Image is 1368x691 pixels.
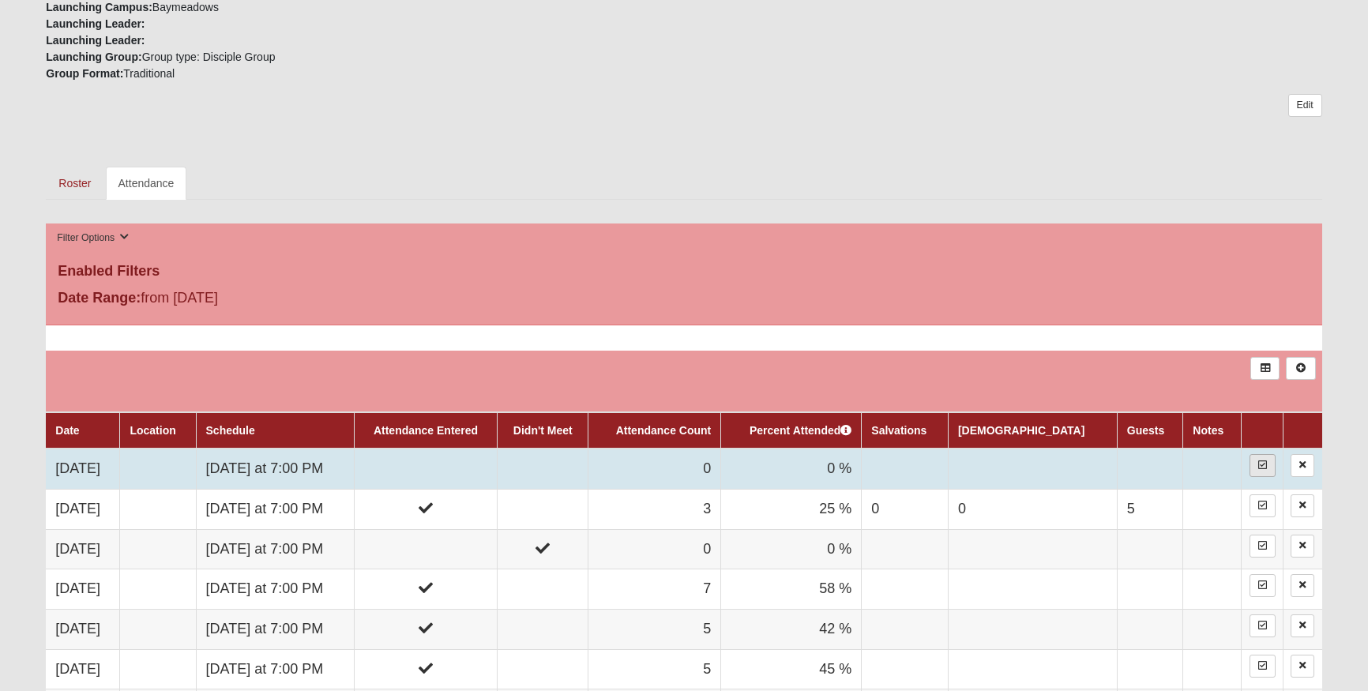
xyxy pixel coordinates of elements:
[46,167,103,200] a: Roster
[1250,655,1276,678] a: Enter Attendance
[588,610,721,650] td: 5
[196,489,354,529] td: [DATE] at 7:00 PM
[588,449,721,489] td: 0
[862,489,949,529] td: 0
[1291,655,1314,678] a: Delete
[58,287,141,309] label: Date Range:
[588,529,721,569] td: 0
[196,569,354,610] td: [DATE] at 7:00 PM
[1117,489,1183,529] td: 5
[46,529,120,569] td: [DATE]
[1250,535,1276,558] a: Enter Attendance
[948,489,1117,529] td: 0
[196,449,354,489] td: [DATE] at 7:00 PM
[206,424,255,437] a: Schedule
[46,649,120,689] td: [DATE]
[46,489,120,529] td: [DATE]
[1250,454,1276,477] a: Enter Attendance
[46,1,152,13] strong: Launching Campus:
[1250,614,1276,637] a: Enter Attendance
[721,569,862,610] td: 58 %
[1250,574,1276,597] a: Enter Attendance
[46,34,145,47] strong: Launching Leader:
[588,569,721,610] td: 7
[588,649,721,689] td: 5
[588,489,721,529] td: 3
[1291,494,1314,517] a: Delete
[1291,454,1314,477] a: Delete
[130,424,175,437] a: Location
[374,424,478,437] a: Attendance Entered
[948,412,1117,449] th: [DEMOGRAPHIC_DATA]
[1286,357,1315,380] a: Alt+N
[46,287,471,313] div: from [DATE]
[196,529,354,569] td: [DATE] at 7:00 PM
[1291,574,1314,597] a: Delete
[721,649,862,689] td: 45 %
[46,17,145,30] strong: Launching Leader:
[46,569,120,610] td: [DATE]
[58,263,1310,280] h4: Enabled Filters
[55,424,79,437] a: Date
[1250,494,1276,517] a: Enter Attendance
[1250,357,1280,380] a: Export to Excel
[106,167,187,200] a: Attendance
[721,489,862,529] td: 25 %
[862,412,949,449] th: Salvations
[1117,412,1183,449] th: Guests
[196,649,354,689] td: [DATE] at 7:00 PM
[721,610,862,650] td: 42 %
[721,529,862,569] td: 0 %
[721,449,862,489] td: 0 %
[46,610,120,650] td: [DATE]
[1193,424,1223,437] a: Notes
[52,230,133,246] button: Filter Options
[196,610,354,650] td: [DATE] at 7:00 PM
[616,424,712,437] a: Attendance Count
[1291,614,1314,637] a: Delete
[46,67,123,80] strong: Group Format:
[750,424,851,437] a: Percent Attended
[1291,535,1314,558] a: Delete
[513,424,573,437] a: Didn't Meet
[1288,94,1322,117] a: Edit
[46,51,141,63] strong: Launching Group:
[46,449,120,489] td: [DATE]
